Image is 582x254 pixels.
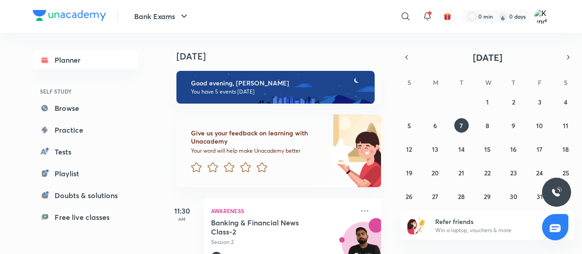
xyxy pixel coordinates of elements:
[485,78,492,87] abbr: Wednesday
[538,98,542,106] abbr: October 3, 2025
[510,169,517,177] abbr: October 23, 2025
[433,78,438,87] abbr: Monday
[191,79,366,87] h6: Good evening, [PERSON_NAME]
[536,169,543,177] abbr: October 24, 2025
[537,145,542,154] abbr: October 17, 2025
[460,121,463,130] abbr: October 7, 2025
[532,118,547,133] button: October 10, 2025
[532,165,547,180] button: October 24, 2025
[562,169,569,177] abbr: October 25, 2025
[413,51,562,64] button: [DATE]
[454,165,469,180] button: October 21, 2025
[296,115,381,187] img: feedback_image
[211,205,354,216] p: Awareness
[33,99,138,117] a: Browse
[402,118,416,133] button: October 5, 2025
[440,9,455,24] button: avatar
[512,78,515,87] abbr: Thursday
[558,95,573,109] button: October 4, 2025
[33,208,138,226] a: Free live classes
[432,145,438,154] abbr: October 13, 2025
[506,142,521,156] button: October 16, 2025
[33,143,138,161] a: Tests
[484,192,491,201] abbr: October 29, 2025
[563,121,568,130] abbr: October 11, 2025
[428,165,442,180] button: October 20, 2025
[484,145,491,154] abbr: October 15, 2025
[402,165,416,180] button: October 19, 2025
[486,98,489,106] abbr: October 1, 2025
[407,216,426,234] img: referral
[431,169,439,177] abbr: October 20, 2025
[406,169,412,177] abbr: October 19, 2025
[191,88,366,95] p: You have 5 events [DATE]
[536,121,543,130] abbr: October 10, 2025
[458,145,465,154] abbr: October 14, 2025
[443,12,452,20] img: avatar
[33,10,106,21] img: Company Logo
[191,147,324,154] p: Your word will help make Unacademy better
[551,187,562,198] img: ttu
[510,192,517,201] abbr: October 30, 2025
[506,165,521,180] button: October 23, 2025
[532,142,547,156] button: October 17, 2025
[402,142,416,156] button: October 12, 2025
[33,51,138,69] a: Planner
[510,145,517,154] abbr: October 16, 2025
[480,95,495,109] button: October 1, 2025
[564,78,567,87] abbr: Saturday
[407,78,411,87] abbr: Sunday
[486,121,489,130] abbr: October 8, 2025
[534,9,549,24] img: Kundan Saini
[407,121,411,130] abbr: October 5, 2025
[484,169,491,177] abbr: October 22, 2025
[428,118,442,133] button: October 6, 2025
[435,226,547,234] p: Win a laptop, vouchers & more
[473,51,502,64] span: [DATE]
[191,129,324,145] h6: Give us your feedback on learning with Unacademy
[512,121,515,130] abbr: October 9, 2025
[558,118,573,133] button: October 11, 2025
[211,238,354,246] p: Session 2
[454,189,469,204] button: October 28, 2025
[129,7,195,25] button: Bank Exams
[532,95,547,109] button: October 3, 2025
[480,189,495,204] button: October 29, 2025
[176,51,390,62] h4: [DATE]
[460,78,463,87] abbr: Tuesday
[454,142,469,156] button: October 14, 2025
[480,118,495,133] button: October 8, 2025
[432,192,438,201] abbr: October 27, 2025
[562,145,569,154] abbr: October 18, 2025
[406,192,412,201] abbr: October 26, 2025
[164,205,200,216] h5: 11:30
[33,84,138,99] h6: SELF STUDY
[164,216,200,222] p: AM
[428,142,442,156] button: October 13, 2025
[176,71,375,104] img: evening
[402,189,416,204] button: October 26, 2025
[558,142,573,156] button: October 18, 2025
[33,186,138,204] a: Doubts & solutions
[506,189,521,204] button: October 30, 2025
[538,78,542,87] abbr: Friday
[428,189,442,204] button: October 27, 2025
[480,142,495,156] button: October 15, 2025
[33,121,138,139] a: Practice
[435,217,547,226] h6: Refer friends
[458,169,464,177] abbr: October 21, 2025
[558,165,573,180] button: October 25, 2025
[433,121,437,130] abbr: October 6, 2025
[33,164,138,183] a: Playlist
[564,98,567,106] abbr: October 4, 2025
[537,192,543,201] abbr: October 31, 2025
[454,118,469,133] button: October 7, 2025
[506,95,521,109] button: October 2, 2025
[480,165,495,180] button: October 22, 2025
[498,12,507,21] img: streak
[512,98,515,106] abbr: October 2, 2025
[506,118,521,133] button: October 9, 2025
[211,218,324,236] h5: Banking & Financial News Class-2
[458,192,465,201] abbr: October 28, 2025
[33,10,106,23] a: Company Logo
